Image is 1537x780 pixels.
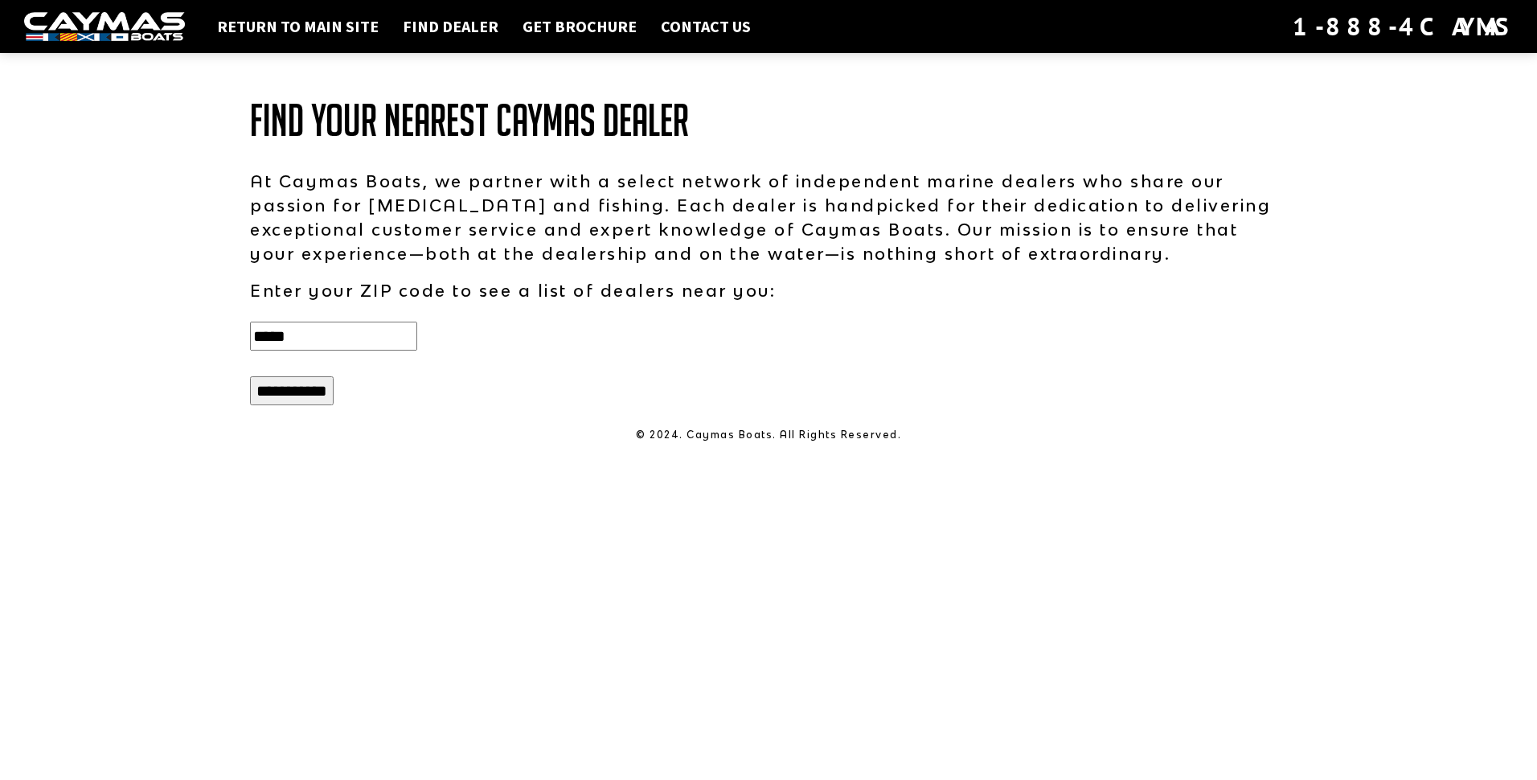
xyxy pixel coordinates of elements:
[250,428,1287,442] p: © 2024. Caymas Boats. All Rights Reserved.
[1293,9,1513,44] div: 1-888-4CAYMAS
[250,169,1287,265] p: At Caymas Boats, we partner with a select network of independent marine dealers who share our pas...
[24,12,185,42] img: white-logo-c9c8dbefe5ff5ceceb0f0178aa75bf4bb51f6bca0971e226c86eb53dfe498488.png
[653,16,759,37] a: Contact Us
[250,96,1287,145] h1: Find Your Nearest Caymas Dealer
[514,16,645,37] a: Get Brochure
[395,16,506,37] a: Find Dealer
[209,16,387,37] a: Return to main site
[250,278,1287,302] p: Enter your ZIP code to see a list of dealers near you:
